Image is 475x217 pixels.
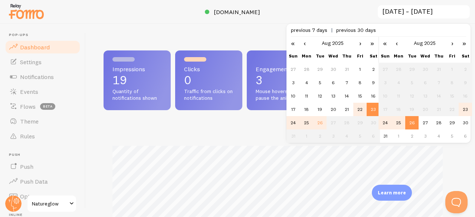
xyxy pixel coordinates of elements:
[340,129,353,143] td: 4-9-2025
[340,63,353,76] td: 31-7-2025
[20,88,38,95] span: Events
[353,63,367,76] td: 1-8-2025
[286,129,300,143] td: 31-8-2025
[432,129,445,143] td: 4-9-2025
[20,43,50,51] span: Dashboard
[27,195,77,213] a: Natureglow
[286,76,300,89] td: 3-8-2025
[367,89,380,103] td: 16-8-2025
[405,49,419,63] th: Tue
[112,74,162,86] p: 19
[313,63,327,76] td: 29-7-2025
[447,37,458,49] a: ›
[313,103,327,116] td: 19-8-2025
[458,37,471,49] a: »
[300,49,313,63] th: Mon
[372,185,412,201] div: Learn more
[20,118,39,125] span: Theme
[459,63,472,76] td: 2-8-2025
[327,76,340,89] td: 6-8-2025
[432,76,445,89] td: 7-8-2025
[8,2,45,21] img: fomo-relay-logo-orange.svg
[419,103,432,116] td: 20-8-2025
[367,116,380,129] td: 30-8-2025
[378,189,406,196] p: Learn more
[353,129,367,143] td: 5-9-2025
[332,40,344,46] a: 2025
[459,103,472,116] td: 23-8-2025
[405,76,419,89] td: 5-8-2025
[300,116,313,129] td: 25-8-2025
[432,103,445,116] td: 21-8-2025
[286,103,300,116] td: 17-8-2025
[256,88,305,101] span: Mouse hovers, which pause the animation
[300,103,313,116] td: 18-8-2025
[327,116,340,129] td: 27-8-2025
[405,103,419,116] td: 19-8-2025
[286,89,300,103] td: 10-8-2025
[20,103,36,110] span: Flows
[445,89,459,103] td: 15-8-2025
[353,89,367,103] td: 15-8-2025
[300,76,313,89] td: 4-8-2025
[367,103,380,116] td: 23-8-2025
[32,199,67,208] span: Natureglow
[286,37,299,49] a: «
[445,129,459,143] td: 5-9-2025
[184,74,233,86] p: 0
[313,76,327,89] td: 5-8-2025
[379,103,392,116] td: 17-8-2025
[392,129,405,143] td: 1-9-2025
[286,49,300,63] th: Sun
[286,63,300,76] td: 27-7-2025
[322,40,331,46] a: Aug
[313,89,327,103] td: 12-8-2025
[379,129,392,143] td: 31-8-2025
[256,74,305,86] p: 3
[327,103,340,116] td: 20-8-2025
[353,49,367,63] th: Fri
[286,116,300,129] td: 24-8-2025
[256,66,305,72] span: Engagements
[20,132,35,140] span: Rules
[327,49,340,63] th: Wed
[300,63,313,76] td: 28-7-2025
[459,76,472,89] td: 9-8-2025
[379,116,392,129] td: 24-8-2025
[392,76,405,89] td: 4-8-2025
[4,55,81,69] a: Settings
[112,88,162,101] span: Quantity of notifications shown
[340,89,353,103] td: 14-8-2025
[313,129,327,143] td: 2-9-2025
[419,76,432,89] td: 6-8-2025
[40,103,55,110] span: beta
[405,89,419,103] td: 12-8-2025
[20,73,54,80] span: Notifications
[459,89,472,103] td: 16-8-2025
[379,63,392,76] td: 27-7-2025
[424,40,436,46] a: 2025
[9,152,81,157] span: Push
[459,49,472,63] th: Sat
[459,129,472,143] td: 6-9-2025
[367,76,380,89] td: 9-8-2025
[405,63,419,76] td: 29-7-2025
[445,116,459,129] td: 29-8-2025
[291,27,336,33] span: previous 7 days
[445,76,459,89] td: 8-8-2025
[391,37,402,49] a: ‹
[392,49,405,63] th: Mon
[184,66,233,72] span: Clicks
[4,129,81,144] a: Rules
[419,49,432,63] th: Wed
[459,116,472,129] td: 30-8-2025
[313,49,327,63] th: Tue
[4,40,81,55] a: Dashboard
[392,63,405,76] td: 28-7-2025
[445,49,459,63] th: Fri
[392,116,405,129] td: 25-8-2025
[327,129,340,143] td: 3-9-2025
[355,37,366,49] a: ›
[392,103,405,116] td: 18-8-2025
[405,116,419,129] td: 26-8-2025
